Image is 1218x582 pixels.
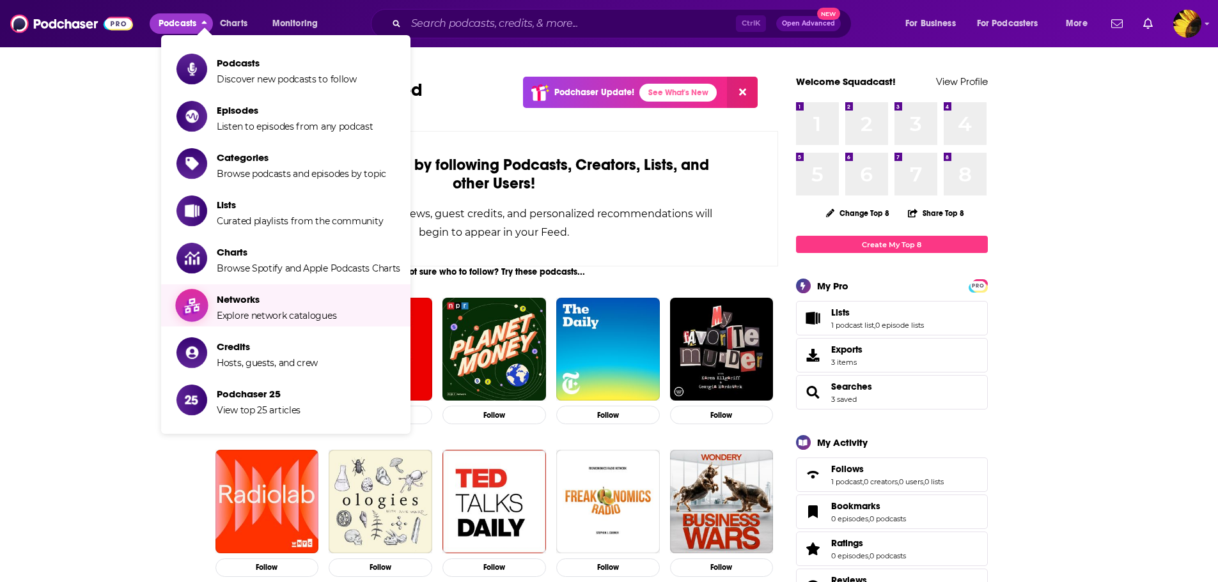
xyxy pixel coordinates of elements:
[817,280,848,292] div: My Pro
[864,477,898,486] a: 0 creators
[217,404,301,416] span: View top 25 articles
[874,321,875,330] span: ,
[969,13,1057,34] button: open menu
[800,383,826,401] a: Searches
[796,75,896,88] a: Welcome Squadcast!
[971,281,986,291] span: PRO
[217,293,336,305] span: Networks
[905,15,956,33] span: For Business
[831,514,868,523] a: 0 episodes
[736,15,766,32] span: Ctrl K
[639,84,717,102] a: See What's New
[670,298,774,401] a: My Favorite Murder with Karen Kilgariff and Georgia Hardstark
[896,13,972,34] button: open menu
[217,310,336,321] span: Explore network catalogues
[831,307,850,318] span: Lists
[329,450,432,553] img: Ologies with Alie Ward
[796,375,988,410] span: Searches
[670,450,774,553] img: Business Wars
[800,503,826,521] a: Bookmarks
[1057,13,1104,34] button: open menu
[776,16,841,31] button: Open AdvancedNew
[831,500,880,512] span: Bookmarks
[831,307,924,318] a: Lists
[831,537,906,549] a: Ratings
[796,236,988,253] a: Create My Top 8
[875,321,924,330] a: 0 episode lists
[925,477,944,486] a: 0 lists
[796,301,988,335] span: Lists
[817,436,868,448] div: My Activity
[831,537,863,549] span: Ratings
[898,477,899,486] span: ,
[556,450,660,553] img: Freakonomics Radio
[831,500,906,512] a: Bookmarks
[977,15,1038,33] span: For Podcasters
[831,358,863,367] span: 3 items
[554,87,634,98] p: Podchaser Update!
[831,463,944,475] a: Follows
[383,9,864,38] div: Search podcasts, credits, & more...
[870,551,906,560] a: 0 podcasts
[556,406,660,424] button: Follow
[215,450,319,553] img: Radiolab
[217,246,400,258] span: Charts
[796,532,988,566] span: Ratings
[831,321,874,330] a: 1 podcast list
[217,388,301,400] span: Podchaser 25
[868,551,870,560] span: ,
[936,75,988,88] a: View Profile
[10,11,133,36] img: Podchaser - Follow, Share and Rate Podcasts
[800,346,826,364] span: Exports
[263,13,334,34] button: open menu
[329,558,432,577] button: Follow
[800,540,826,558] a: Ratings
[831,381,872,392] a: Searches
[217,168,386,180] span: Browse podcasts and episodes by topic
[863,477,864,486] span: ,
[556,298,660,401] a: The Daily
[831,551,868,560] a: 0 episodes
[217,104,373,116] span: Episodes
[868,514,870,523] span: ,
[215,558,319,577] button: Follow
[800,309,826,327] a: Lists
[217,357,318,369] span: Hosts, guests, and crew
[831,477,863,486] a: 1 podcast
[670,558,774,577] button: Follow
[796,494,988,529] span: Bookmarks
[899,477,923,486] a: 0 users
[275,204,714,241] div: New releases, episode reviews, guest credits, and personalized recommendations will begin to appe...
[442,450,546,553] img: TED Talks Daily
[1138,13,1158,34] a: Show notifications dropdown
[670,406,774,424] button: Follow
[800,466,826,484] a: Follows
[1173,10,1201,38] button: Show profile menu
[971,280,986,290] a: PRO
[796,457,988,492] span: Follows
[217,199,383,211] span: Lists
[210,266,779,277] div: Not sure who to follow? Try these podcasts...
[217,263,400,274] span: Browse Spotify and Apple Podcasts Charts
[831,463,864,475] span: Follows
[220,15,247,33] span: Charts
[217,57,357,69] span: Podcasts
[217,215,383,227] span: Curated playlists from the community
[442,298,546,401] a: Planet Money
[1066,15,1088,33] span: More
[217,73,357,85] span: Discover new podcasts to follow
[1173,10,1201,38] span: Logged in as ARMSquadcast
[818,205,898,221] button: Change Top 8
[150,13,213,34] button: close menu
[1173,10,1201,38] img: User Profile
[212,13,255,34] a: Charts
[272,15,318,33] span: Monitoring
[275,156,714,193] div: by following Podcasts, Creators, Lists, and other Users!
[923,477,925,486] span: ,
